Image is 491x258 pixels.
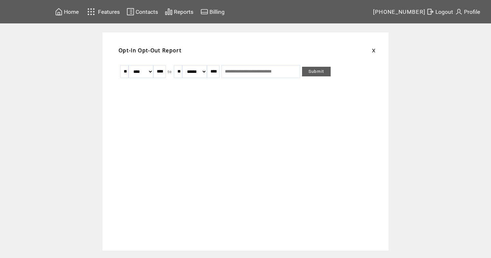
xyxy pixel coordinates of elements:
[126,7,159,17] a: Contacts
[455,8,463,16] img: profile.svg
[200,7,226,17] a: Billing
[136,9,158,15] span: Contacts
[464,9,480,15] span: Profile
[119,47,182,54] span: Opt-In Opt-Out Report
[127,8,134,16] img: contacts.svg
[426,8,434,16] img: exit.svg
[435,9,453,15] span: Logout
[302,67,331,76] a: Submit
[98,9,120,15] span: Features
[55,8,63,16] img: home.svg
[64,9,79,15] span: Home
[454,7,481,17] a: Profile
[425,7,454,17] a: Logout
[164,7,194,17] a: Reports
[85,6,97,17] img: features.svg
[168,69,172,74] span: to
[85,5,121,18] a: Features
[165,8,173,16] img: chart.svg
[174,9,193,15] span: Reports
[201,8,208,16] img: creidtcard.svg
[54,7,80,17] a: Home
[210,9,225,15] span: Billing
[373,9,426,15] span: [PHONE_NUMBER]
